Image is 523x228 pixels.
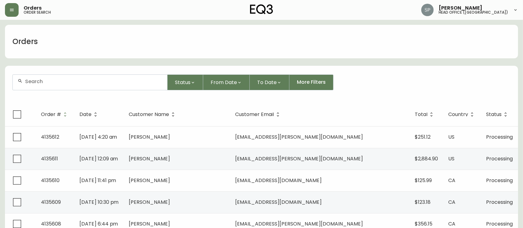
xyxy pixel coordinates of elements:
span: Country [448,113,468,116]
span: Total [415,113,427,116]
span: [PERSON_NAME] [129,133,170,141]
span: From Date [211,78,237,86]
span: [EMAIL_ADDRESS][DOMAIN_NAME] [235,177,322,184]
span: Order # [41,113,61,116]
span: Customer Email [235,113,274,116]
span: Status [486,113,502,116]
span: [DATE] 4:20 am [79,133,117,141]
h5: order search [24,11,51,14]
button: From Date [203,74,250,90]
span: Processing [486,220,513,227]
span: Country [448,112,476,117]
span: More Filters [297,79,326,86]
img: logo [250,4,273,14]
button: Status [168,74,203,90]
span: Processing [486,177,513,184]
img: 0cb179e7bf3690758a1aaa5f0aafa0b4 [421,4,434,16]
span: [EMAIL_ADDRESS][PERSON_NAME][DOMAIN_NAME] [235,220,363,227]
span: Status [486,112,510,117]
span: [DATE] 12:09 am [79,155,118,162]
span: 4135612 [41,133,59,141]
span: [PERSON_NAME] [129,155,170,162]
span: Processing [486,133,513,141]
span: [DATE] 11:41 pm [79,177,116,184]
span: CA [448,177,455,184]
span: To Date [257,78,277,86]
span: Date [79,112,100,117]
span: [PERSON_NAME] [129,220,170,227]
span: 4135610 [41,177,60,184]
span: CA [448,220,455,227]
span: [DATE] 10:30 pm [79,199,119,206]
span: [PERSON_NAME] [439,6,482,11]
span: Customer Email [235,112,282,117]
span: $125.99 [415,177,432,184]
button: More Filters [289,74,333,90]
h5: head office ([GEOGRAPHIC_DATA]) [439,11,508,14]
span: $2,884.90 [415,155,438,162]
h1: Orders [12,36,38,47]
span: [EMAIL_ADDRESS][PERSON_NAME][DOMAIN_NAME] [235,133,363,141]
span: Date [79,113,92,116]
span: 4135611 [41,155,58,162]
span: Orders [24,6,42,11]
span: Processing [486,199,513,206]
span: [EMAIL_ADDRESS][DOMAIN_NAME] [235,199,322,206]
span: Customer Name [129,113,169,116]
span: 4135609 [41,199,61,206]
span: [EMAIL_ADDRESS][PERSON_NAME][DOMAIN_NAME] [235,155,363,162]
span: CA [448,199,455,206]
span: Total [415,112,436,117]
span: US [448,155,454,162]
span: $123.18 [415,199,431,206]
span: Order # [41,112,69,117]
button: To Date [250,74,289,90]
span: US [448,133,454,141]
span: Status [175,78,190,86]
span: $251.12 [415,133,431,141]
span: Processing [486,155,513,162]
span: 4135608 [41,220,61,227]
span: [PERSON_NAME] [129,199,170,206]
span: $356.15 [415,220,432,227]
span: [PERSON_NAME] [129,177,170,184]
span: [DATE] 6:44 pm [79,220,118,227]
span: Customer Name [129,112,177,117]
input: Search [25,78,162,84]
